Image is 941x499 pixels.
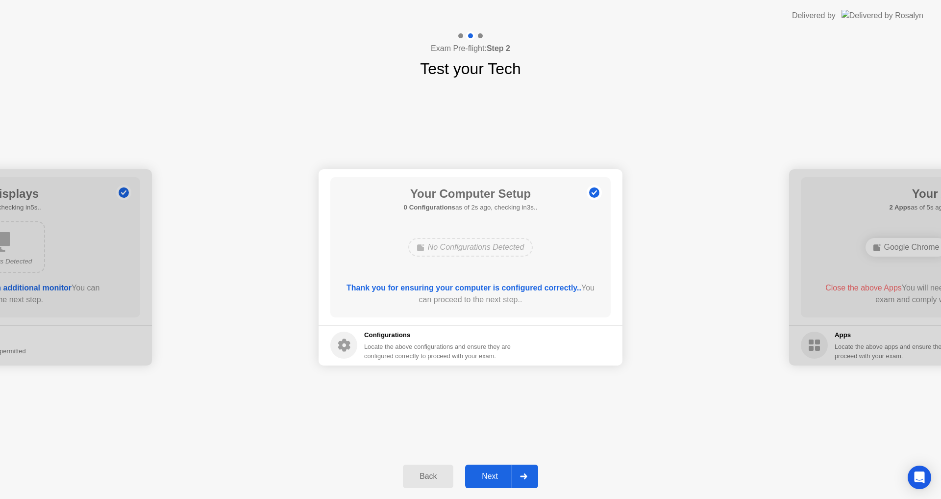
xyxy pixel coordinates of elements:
div: No Configurations Detected [408,238,533,257]
h4: Exam Pre-flight: [431,43,510,54]
div: Open Intercom Messenger [908,466,931,489]
h5: Configurations [364,330,513,340]
img: Delivered by Rosalyn [842,10,923,21]
div: Back [406,472,450,481]
div: Locate the above configurations and ensure they are configured correctly to proceed with your exam. [364,342,513,361]
b: Thank you for ensuring your computer is configured correctly.. [347,284,581,292]
h1: Test your Tech [420,57,521,80]
h5: as of 2s ago, checking in3s.. [404,203,538,212]
div: Next [468,472,512,481]
div: Delivered by [792,10,836,22]
button: Back [403,465,453,488]
b: 0 Configurations [404,204,455,211]
b: Step 2 [487,44,510,53]
h1: Your Computer Setup [404,185,538,203]
div: You can proceed to the next step.. [345,282,597,306]
button: Next [465,465,538,488]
